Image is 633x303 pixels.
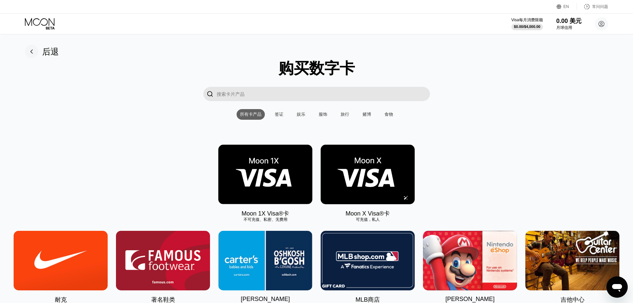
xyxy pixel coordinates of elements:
[606,276,628,298] iframe: 启动消息传送窗口的按钮
[524,25,540,29] font: $4,000.00
[55,296,67,303] font: 耐克
[445,296,494,302] font: [PERSON_NAME]
[315,109,331,120] div: 服饰
[240,112,262,117] font: 所有卡产品
[237,109,265,120] div: 所有卡产品
[42,47,59,56] font: 后退
[151,296,175,303] font: 著名鞋类
[557,3,577,10] div: EN
[341,112,349,117] font: 旅行
[293,109,309,120] div: 娱乐
[564,4,569,9] font: EN
[511,18,543,22] font: Visa每月消费限额
[356,296,380,303] font: MLB商店
[556,25,572,30] font: 月球信用
[523,25,524,29] font: /
[203,87,217,101] div: 
[241,296,290,302] font: [PERSON_NAME]
[217,87,430,101] input: 搜索卡片产品
[319,112,327,117] font: 服饰
[363,112,371,117] font: 赌博
[271,109,287,120] div: 签证
[25,45,59,58] div: 后退
[244,217,287,222] font: 不可充值、私密、无费用
[207,90,213,97] font: 
[356,217,380,222] font: 可充值，私人
[556,17,581,31] div: 0.00 美元月球信用
[592,4,608,9] font: 常问问题
[381,109,396,120] div: 食物
[514,25,523,29] font: $0.00
[359,109,374,120] div: 赌博
[297,112,305,117] font: 娱乐
[511,17,543,30] div: Visa每月消费限额$0.00/$4,000.00
[384,112,393,117] font: 食物
[556,18,581,24] font: 0.00 美元
[278,60,355,77] font: 购买数字卡
[242,210,289,217] font: Moon 1X Visa®卡
[346,210,390,217] font: Moon X Visa®卡
[561,296,584,303] font: 吉他中心
[577,3,608,10] div: 常问问题
[337,109,353,120] div: 旅行
[275,112,283,117] font: 签证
